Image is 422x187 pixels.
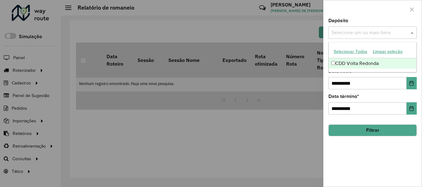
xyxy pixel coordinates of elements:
[328,124,417,136] button: Filtrar
[328,17,348,24] label: Depósito
[329,58,416,69] div: CDD Volta Redonda
[328,42,417,72] ng-dropdown-panel: Options list
[331,47,370,56] button: Selecionar Todos
[328,93,359,100] label: Data término
[407,77,417,89] button: Choose Date
[370,47,405,56] button: Limpar seleção
[407,102,417,115] button: Choose Date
